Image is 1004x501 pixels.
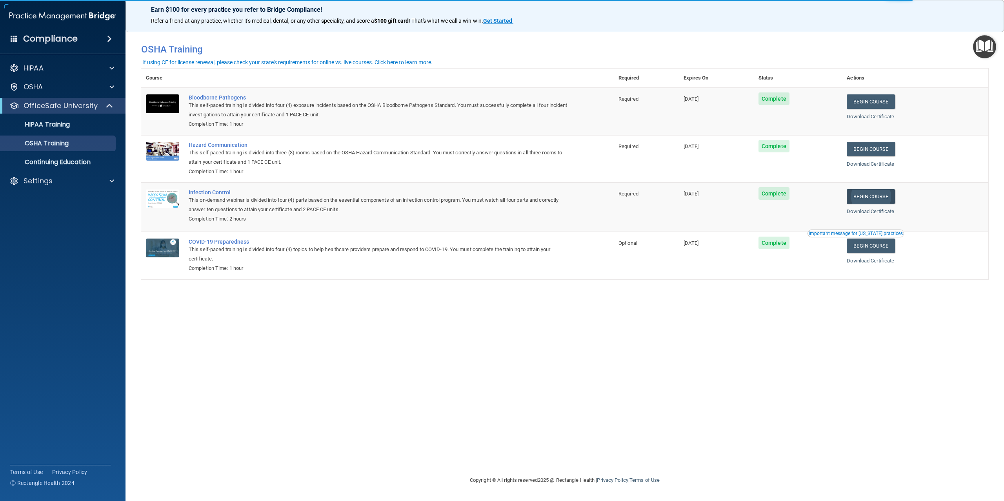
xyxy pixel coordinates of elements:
[684,191,698,197] span: [DATE]
[483,18,513,24] a: Get Started
[847,239,895,253] a: Begin Course
[597,477,628,483] a: Privacy Policy
[10,468,43,476] a: Terms of Use
[973,35,996,58] button: Open Resource Center
[684,240,698,246] span: [DATE]
[9,82,114,92] a: OSHA
[808,230,904,237] button: Read this if you are a dental practitioner in the state of CA
[618,191,638,197] span: Required
[754,69,842,88] th: Status
[189,167,575,176] div: Completion Time: 1 hour
[409,18,483,24] span: ! That's what we call a win-win.
[847,161,894,167] a: Download Certificate
[151,6,979,13] p: Earn $100 for every practice you refer to Bridge Compliance!
[189,239,575,245] a: COVID-19 Preparedness
[684,143,698,149] span: [DATE]
[758,237,789,249] span: Complete
[9,101,114,110] a: OfficeSafe University
[189,101,575,119] div: This self-paced training is divided into four (4) exposure incidents based on the OSHA Bloodborne...
[618,143,638,149] span: Required
[189,148,575,167] div: This self-paced training is divided into three (3) rooms based on the OSHA Hazard Communication S...
[847,189,895,204] a: Begin Course
[24,101,98,110] p: OfficeSafe University
[5,139,69,147] p: OSHA Training
[189,142,575,148] a: Hazard Communication
[189,119,575,129] div: Completion Time: 1 hour
[24,82,43,92] p: OSHA
[9,63,114,73] a: HIPAA
[618,240,637,246] span: Optional
[142,60,433,65] div: If using CE for license renewal, please check your state's requirements for online vs. live cours...
[758,140,789,152] span: Complete
[9,8,116,24] img: PMB logo
[189,94,575,101] a: Bloodborne Pathogens
[10,479,75,487] span: Ⓒ Rectangle Health 2024
[5,158,112,166] p: Continuing Education
[141,44,988,55] h4: OSHA Training
[24,176,53,186] p: Settings
[629,477,660,483] a: Terms of Use
[151,18,374,24] span: Refer a friend at any practice, whether it's medical, dental, or any other speciality, and score a
[9,176,114,186] a: Settings
[618,96,638,102] span: Required
[684,96,698,102] span: [DATE]
[847,142,895,156] a: Begin Course
[614,69,679,88] th: Required
[141,69,184,88] th: Course
[189,264,575,273] div: Completion Time: 1 hour
[189,195,575,214] div: This on-demand webinar is divided into four (4) parts based on the essential components of an inf...
[189,214,575,224] div: Completion Time: 2 hours
[189,189,575,195] a: Infection Control
[809,231,903,236] div: Important message for [US_STATE] practices
[374,18,409,24] strong: $100 gift card
[847,258,894,264] a: Download Certificate
[483,18,512,24] strong: Get Started
[141,58,434,66] button: If using CE for license renewal, please check your state's requirements for online vs. live cours...
[5,121,70,128] p: HIPAA Training
[758,92,789,105] span: Complete
[847,94,895,109] a: Begin Course
[679,69,754,88] th: Expires On
[189,245,575,264] div: This self-paced training is divided into four (4) topics to help healthcare providers prepare and...
[842,69,988,88] th: Actions
[24,63,44,73] p: HIPAA
[847,114,894,119] a: Download Certificate
[23,33,78,44] h4: Compliance
[52,468,87,476] a: Privacy Policy
[847,208,894,214] a: Download Certificate
[422,468,708,493] div: Copyright © All rights reserved 2025 @ Rectangle Health | |
[758,187,789,200] span: Complete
